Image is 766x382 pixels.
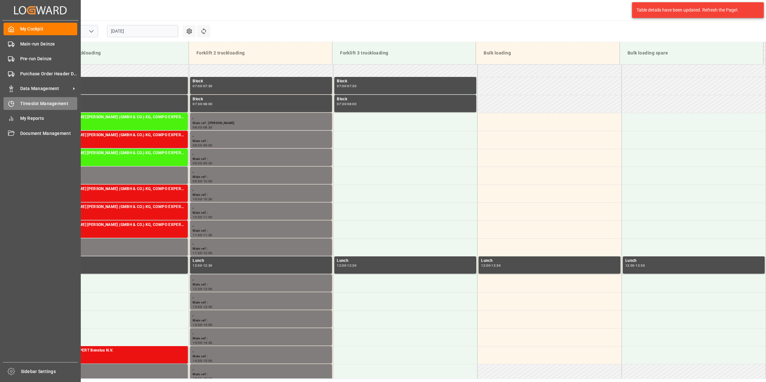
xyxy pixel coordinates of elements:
div: Table details have been updated. Refresh the Page!. [637,7,754,13]
div: - [202,377,203,380]
div: 07:30 [203,85,212,87]
div: , [193,186,329,192]
div: 14:00 [193,341,202,344]
div: 08:30 [203,126,212,129]
div: Lunch [337,258,474,264]
div: Block [48,78,185,85]
a: Purchase Order Header Deinze [4,67,77,80]
div: , [48,365,185,372]
div: Bulk loading [481,47,614,59]
div: Main ref : [193,318,329,323]
div: - [202,144,203,147]
div: , [193,132,329,138]
div: 15:00 [193,377,202,380]
div: Block [193,96,329,103]
div: 11:00 [193,234,202,237]
div: 14:30 [193,359,202,362]
span: My Reports [20,115,78,122]
div: FR. [PERSON_NAME] [PERSON_NAME] (GMBH & CO.) KG, COMPO EXPERT Benelux N.V. [48,186,185,192]
div: - [202,252,203,254]
div: - [346,103,347,105]
div: 07:30 [337,103,346,105]
div: Main ref : [193,354,329,359]
div: 09:00 [193,162,202,165]
div: , [193,114,329,120]
div: 13:30 [193,323,202,326]
div: 09:30 [203,162,212,165]
span: Document Management [20,130,78,137]
span: Sidebar Settings [21,368,78,375]
div: , [193,311,329,318]
div: Main ref : [193,156,329,162]
div: 13:30 [203,305,212,308]
div: 12:30 [193,287,202,290]
div: 12:00 [625,264,635,267]
div: 11:30 [203,234,212,237]
div: , [193,222,329,228]
div: 15:30 [203,377,212,380]
div: 08:30 [193,144,202,147]
div: 07:30 [193,103,202,105]
div: Block [48,96,185,103]
div: - [202,323,203,326]
div: 10:30 [203,198,212,201]
div: , [193,204,329,210]
div: Block [193,78,329,85]
div: 12:00 [193,264,202,267]
div: 12:00 [481,264,490,267]
div: Main ref : 14049801 [48,138,185,144]
span: Data Management [20,85,71,92]
div: , [193,276,329,282]
div: 10:00 [203,180,212,183]
div: 13:00 [193,305,202,308]
div: , [193,329,329,336]
div: - [635,264,636,267]
div: - [202,287,203,290]
div: Main ref : [PERSON_NAME] [193,120,329,126]
div: Main ref : [193,282,329,287]
button: open menu [86,26,96,36]
div: Main ref : 14049803 [48,228,185,234]
div: Main ref : DEMATRA [48,372,185,377]
div: , [48,240,185,246]
a: Main-run Deinze [4,37,77,50]
div: FR. [PERSON_NAME] [PERSON_NAME] (GMBH & CO.) KG, COMPO EXPERT Benelux N.V. [48,204,185,210]
div: Block [337,96,474,103]
div: Main ref : [193,300,329,305]
div: 10:30 [193,216,202,219]
div: - [202,85,203,87]
div: - [202,305,203,308]
div: Main ref : [193,228,329,234]
div: Main ref : [193,138,329,144]
span: My Cockpit [20,26,78,32]
div: Lunch [481,258,618,264]
div: FR. [PERSON_NAME] [PERSON_NAME] (GMBH & CO.) KG, COMPO EXPERT Benelux N.V. [48,150,185,156]
div: - [202,359,203,362]
div: - [346,264,347,267]
div: 12:30 [636,264,645,267]
div: Main ref : [48,246,185,252]
div: Bulk loading spare [625,47,758,59]
span: Timeslot Management [20,100,78,107]
div: 08:00 [203,103,212,105]
div: 09:00 [203,144,212,147]
div: , [193,294,329,300]
div: , [193,150,329,156]
div: Forklift 2 truckloading [194,47,327,59]
div: Main ref : 14049804 [48,210,185,216]
div: Block [337,78,474,85]
div: - [490,264,491,267]
div: Forklift 1 truckloading [50,47,183,59]
div: FR. [PERSON_NAME] [PERSON_NAME] (GMBH & CO.) KG, COMPO EXPERT Benelux N.V. [48,114,185,120]
div: - [202,341,203,344]
div: - [202,234,203,237]
div: Main ref : [193,246,329,252]
div: 15:00 [203,359,212,362]
span: Pre-run Deinze [20,55,78,62]
div: FR. [PERSON_NAME] [PERSON_NAME] (GMBH & CO.) KG, COMPO EXPERT Benelux N.V. [48,132,185,138]
input: DD.MM.YYYY [107,25,178,37]
div: Main ref : 14049799 [48,120,185,126]
div: - [202,216,203,219]
div: FR. [PERSON_NAME] [PERSON_NAME] (GMBH & CO.) KG, COMPO EXPERT Benelux N.V. [48,222,185,228]
div: - [202,162,203,165]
